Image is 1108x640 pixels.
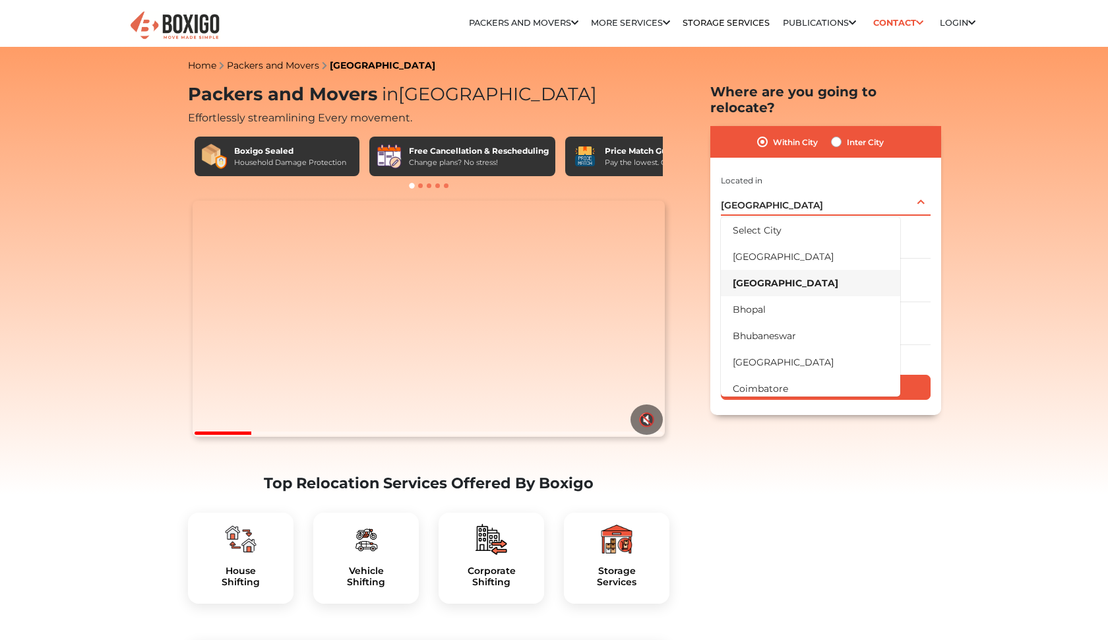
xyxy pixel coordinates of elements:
[225,523,257,555] img: boxigo_packers_and_movers_plan
[227,59,319,71] a: Packers and Movers
[350,523,382,555] img: boxigo_packers_and_movers_plan
[574,565,659,588] h5: Storage Services
[721,375,900,402] li: Coimbatore
[869,13,927,33] a: Contact
[721,323,900,349] li: Bhubaneswar
[605,157,705,168] div: Pay the lowest. Guaranteed!
[721,199,823,211] span: [GEOGRAPHIC_DATA]
[324,565,408,588] h5: Vehicle Shifting
[572,143,598,170] img: Price Match Guarantee
[605,145,705,157] div: Price Match Guarantee
[188,112,412,124] span: Effortlessly streamlining Every movement.
[601,523,632,555] img: boxigo_packers_and_movers_plan
[449,565,534,588] h5: Corporate Shifting
[129,10,221,42] img: Boxigo
[783,18,856,28] a: Publications
[847,134,884,150] label: Inter City
[449,565,534,588] a: CorporateShifting
[234,145,346,157] div: Boxigo Sealed
[773,134,818,150] label: Within City
[721,217,900,243] li: Select City
[591,18,670,28] a: More services
[193,201,664,437] video: Your browser does not support the video tag.
[199,565,283,588] h5: House Shifting
[631,404,663,435] button: 🔇
[330,59,435,71] a: [GEOGRAPHIC_DATA]
[710,84,941,115] h2: Where are you going to relocate?
[721,349,900,375] li: [GEOGRAPHIC_DATA]
[188,84,669,106] h1: Packers and Movers
[721,296,900,323] li: Bhopal
[683,18,770,28] a: Storage Services
[324,565,408,588] a: VehicleShifting
[409,157,549,168] div: Change plans? No stress!
[574,565,659,588] a: StorageServices
[188,59,216,71] a: Home
[377,83,597,105] span: [GEOGRAPHIC_DATA]
[188,474,669,492] h2: Top Relocation Services Offered By Boxigo
[201,143,228,170] img: Boxigo Sealed
[409,145,549,157] div: Free Cancellation & Rescheduling
[721,175,762,187] label: Located in
[199,565,283,588] a: HouseShifting
[940,18,975,28] a: Login
[376,143,402,170] img: Free Cancellation & Rescheduling
[721,270,900,296] li: [GEOGRAPHIC_DATA]
[469,18,578,28] a: Packers and Movers
[721,243,900,270] li: [GEOGRAPHIC_DATA]
[382,83,398,105] span: in
[476,523,507,555] img: boxigo_packers_and_movers_plan
[234,157,346,168] div: Household Damage Protection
